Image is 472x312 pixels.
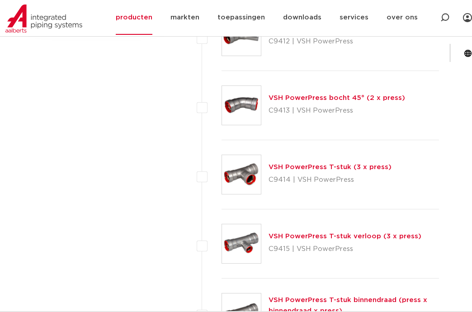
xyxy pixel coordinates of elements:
p: C9414 | VSH PowerPress [269,173,392,187]
img: Thumbnail for VSH PowerPress bocht 45° (2 x press) [222,86,261,125]
p: C9415 | VSH PowerPress [269,242,421,256]
a: VSH PowerPress T-stuk (3 x press) [269,164,392,170]
img: Thumbnail for VSH PowerPress T-stuk verloop (3 x press) [222,224,261,263]
a: VSH PowerPress bocht 45° (2 x press) [269,95,405,101]
a: VSH PowerPress T-stuk verloop (3 x press) [269,233,421,240]
img: Thumbnail for VSH PowerPress T-stuk (3 x press) [222,155,261,194]
p: C9413 | VSH PowerPress [269,104,405,118]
